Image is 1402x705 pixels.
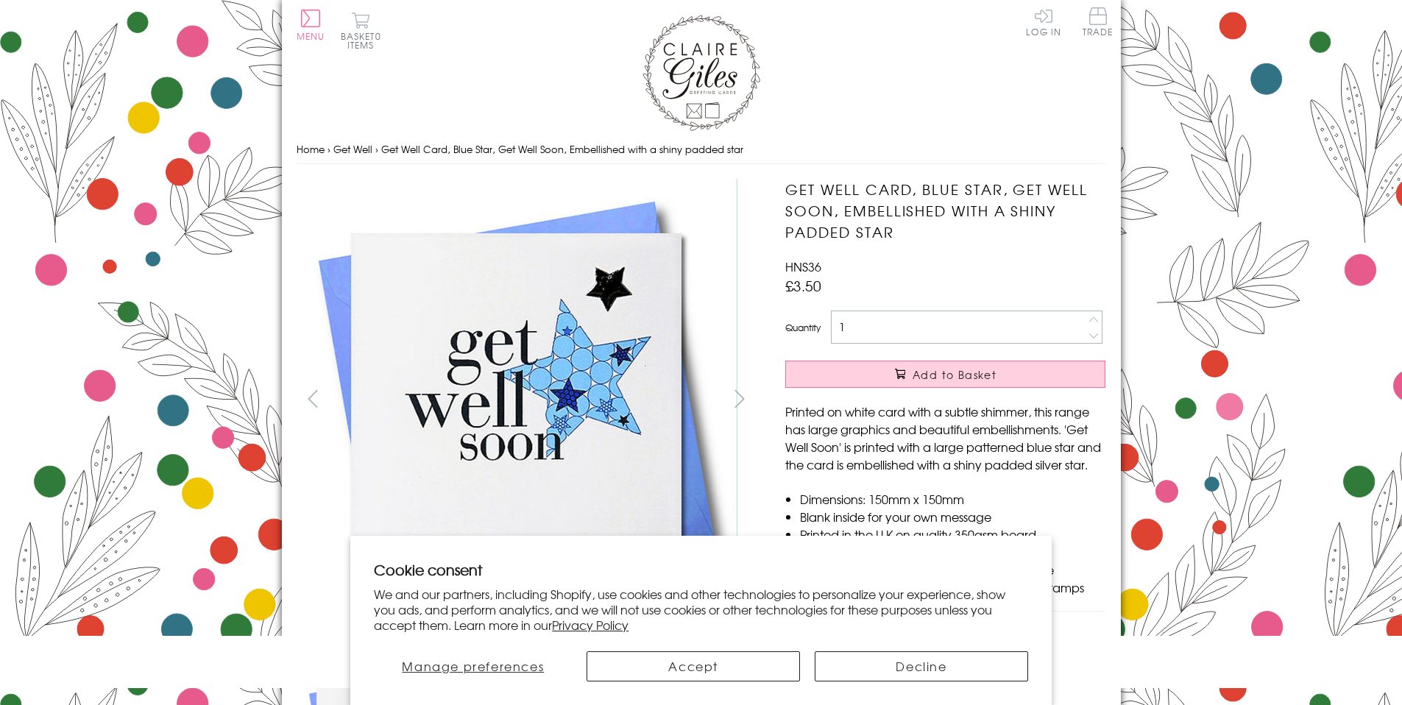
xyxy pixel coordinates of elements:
button: Basket0 items [341,12,381,49]
span: Get Well Card, Blue Star, Get Well Soon, Embellished with a shiny padded star [381,142,743,156]
button: Menu [297,10,325,40]
span: Manage preferences [402,657,544,675]
img: Get Well Card, Blue Star, Get Well Soon, Embellished with a shiny padded star [296,179,737,620]
a: Get Well [333,142,372,156]
p: We and our partners, including Shopify, use cookies and other technologies to personalize your ex... [374,587,1028,632]
button: prev [297,382,330,415]
button: next [723,382,756,415]
img: Claire Giles Greetings Cards [642,15,760,131]
span: Menu [297,29,325,43]
span: Add to Basket [913,367,996,382]
button: Add to Basket [785,361,1105,388]
a: Trade [1083,7,1114,39]
img: Get Well Card, Blue Star, Get Well Soon, Embellished with a shiny padded star [756,179,1197,620]
li: Blank inside for your own message [800,508,1105,525]
a: Log In [1026,7,1061,36]
h2: Cookie consent [374,559,1028,580]
h1: Get Well Card, Blue Star, Get Well Soon, Embellished with a shiny padded star [785,179,1105,242]
button: Accept [587,651,800,681]
a: Privacy Policy [552,616,629,634]
button: Decline [815,651,1028,681]
label: Quantity [785,321,821,334]
a: Home [297,142,325,156]
span: £3.50 [785,275,821,296]
nav: breadcrumbs [297,135,1106,165]
span: HNS36 [785,258,821,275]
li: Dimensions: 150mm x 150mm [800,490,1105,508]
span: Trade [1083,7,1114,36]
span: 0 items [347,29,381,52]
p: Printed on white card with a subtle shimmer, this range has large graphics and beautiful embellis... [785,403,1105,473]
button: Manage preferences [374,651,572,681]
span: › [328,142,330,156]
li: Printed in the U.K on quality 350gsm board [800,525,1105,543]
span: › [375,142,378,156]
